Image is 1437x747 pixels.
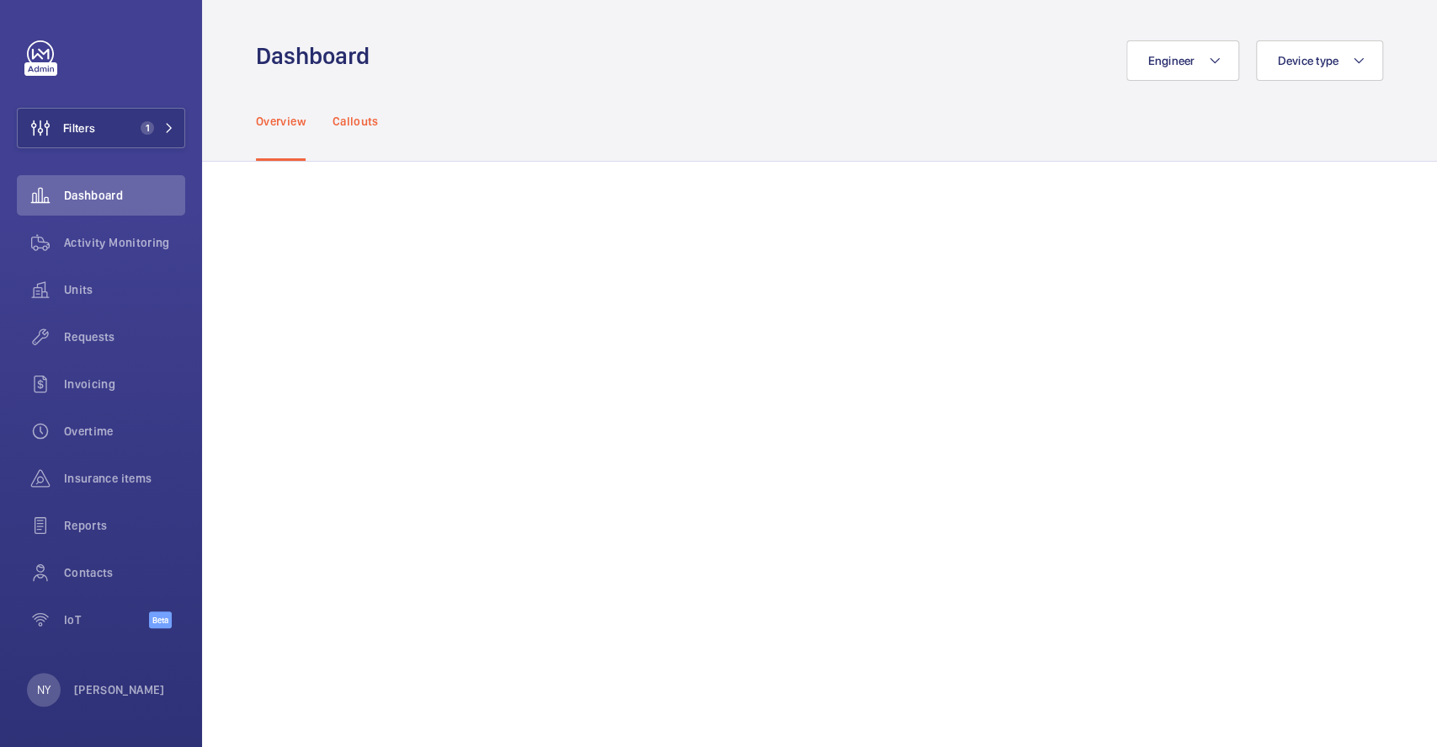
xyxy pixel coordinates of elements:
[141,121,154,135] span: 1
[64,611,149,628] span: IoT
[64,328,185,345] span: Requests
[64,281,185,298] span: Units
[149,611,172,628] span: Beta
[63,120,95,136] span: Filters
[1147,54,1195,67] span: Engineer
[64,564,185,581] span: Contacts
[256,40,380,72] h1: Dashboard
[64,376,185,392] span: Invoicing
[1277,54,1339,67] span: Device type
[64,234,185,251] span: Activity Monitoring
[17,108,185,148] button: Filters1
[333,113,379,130] p: Callouts
[37,681,51,698] p: NY
[64,470,185,487] span: Insurance items
[1256,40,1383,81] button: Device type
[256,113,306,130] p: Overview
[74,681,165,698] p: [PERSON_NAME]
[64,187,185,204] span: Dashboard
[1126,40,1239,81] button: Engineer
[64,423,185,440] span: Overtime
[64,517,185,534] span: Reports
